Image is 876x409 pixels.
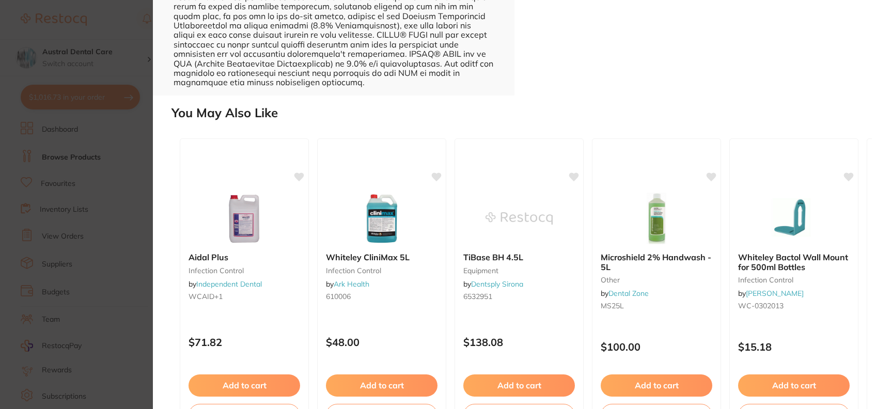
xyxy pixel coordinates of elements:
[463,336,575,348] p: $138.08
[471,279,523,289] a: Dentsply Sirona
[189,292,300,301] small: WCAID+1
[738,341,850,353] p: $15.18
[601,374,712,396] button: Add to cart
[738,289,804,298] span: by
[738,302,850,310] small: WC-0302013
[463,253,575,262] b: TiBase BH 4.5L
[189,336,300,348] p: $71.82
[738,276,850,284] small: infection control
[189,253,300,262] b: Aidal Plus
[189,374,300,396] button: Add to cart
[608,289,649,298] a: Dental Zone
[738,253,850,272] b: Whiteley Bactol Wall Mount for 500ml Bottles
[189,279,262,289] span: by
[326,279,369,289] span: by
[196,279,262,289] a: Independent Dental
[211,193,278,244] img: Aidal Plus
[326,266,437,275] small: infection control
[463,374,575,396] button: Add to cart
[326,253,437,262] b: Whiteley CliniMax 5L
[601,302,712,310] small: MS25L
[601,276,712,284] small: other
[738,374,850,396] button: Add to cart
[326,336,437,348] p: $48.00
[334,279,369,289] a: Ark Health
[760,193,827,244] img: Whiteley Bactol Wall Mount for 500ml Bottles
[171,106,872,120] h2: You May Also Like
[348,193,415,244] img: Whiteley CliniMax 5L
[463,292,575,301] small: 6532951
[746,289,804,298] a: [PERSON_NAME]
[189,266,300,275] small: infection control
[326,374,437,396] button: Add to cart
[623,193,690,244] img: Microshield 2% Handwash - 5L
[463,266,575,275] small: equipment
[326,292,437,301] small: 610006
[601,289,649,298] span: by
[463,279,523,289] span: by
[486,193,553,244] img: TiBase BH 4.5L
[601,253,712,272] b: Microshield 2% Handwash - 5L
[601,341,712,353] p: $100.00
